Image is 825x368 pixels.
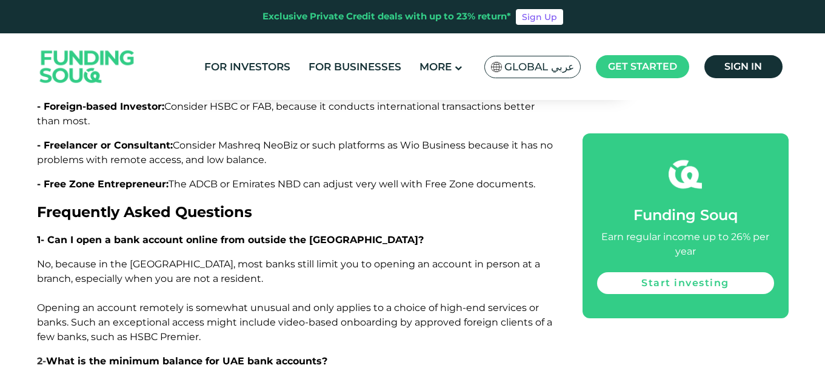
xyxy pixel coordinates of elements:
[633,206,738,224] span: Funding Souq
[201,57,293,77] a: For Investors
[37,355,46,367] span: 2-
[491,62,502,72] img: SA Flag
[597,272,774,294] a: Start investing
[37,101,164,112] span: - Foreign-based Investor:
[37,203,252,221] span: Frequently Asked Questions
[169,178,535,190] span: The ADCB or Emirates NBD can adjust very well with Free Zone documents.
[46,355,327,367] span: What is the minimum balance for UAE bank accounts?
[669,158,702,191] img: fsicon
[37,234,424,246] span: 1- Can I open a bank account online from outside the [GEOGRAPHIC_DATA]?
[37,258,552,343] span: No, because in the [GEOGRAPHIC_DATA], most banks still limit you to opening an account in person ...
[724,61,762,72] span: Sign in
[37,178,169,190] span: - Free Zone Entrepreneur:
[516,9,563,25] a: Sign Up
[28,36,147,98] img: Logo
[504,60,574,74] span: Global عربي
[37,139,173,151] span: - Freelancer or Consultant:
[597,230,774,259] div: Earn regular income up to 26% per year
[419,61,452,73] span: More
[37,101,535,127] span: Consider HSBC or FAB, because it conducts international transactions better than most.
[262,10,511,24] div: Exclusive Private Credit deals with up to 23% return*
[306,57,404,77] a: For Businesses
[704,55,783,78] a: Sign in
[608,61,677,72] span: Get started
[37,139,553,166] span: Consider Mashreq NeoBiz or such platforms as Wio Business because it has no problems with remote ...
